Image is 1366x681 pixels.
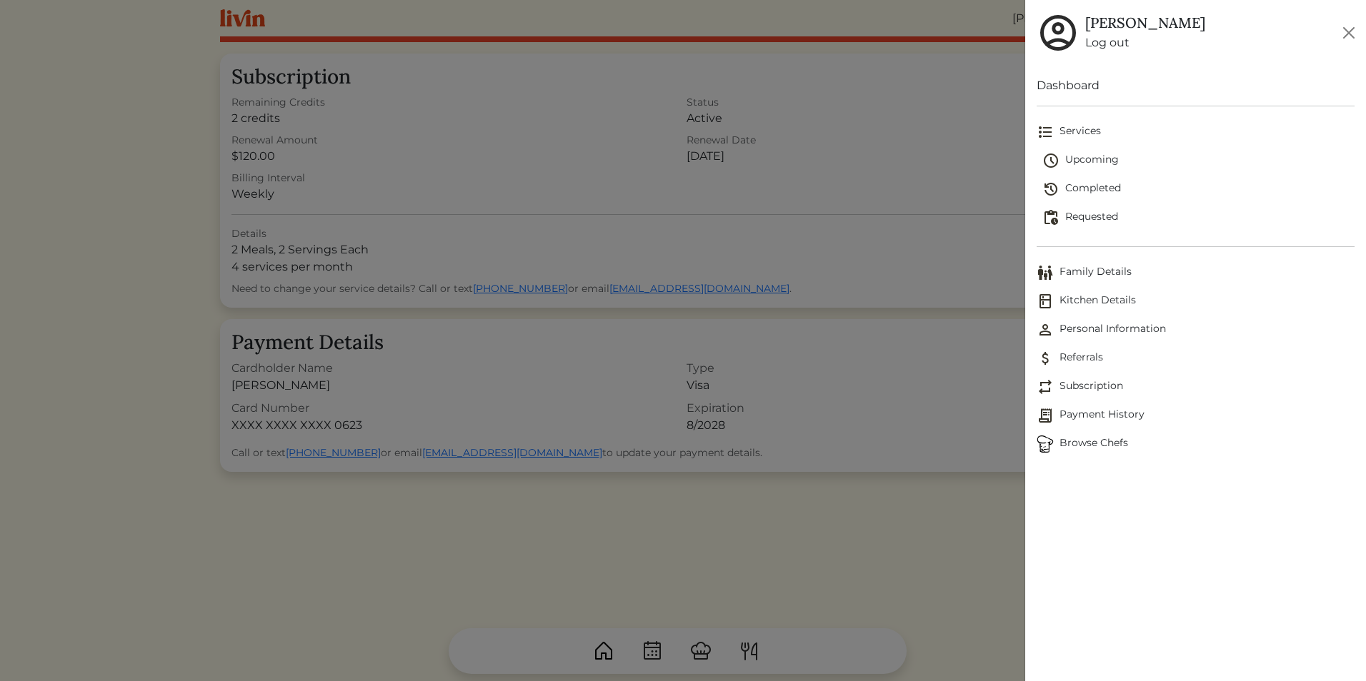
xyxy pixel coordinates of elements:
[1037,77,1355,94] a: Dashboard
[1037,435,1054,453] img: Browse Chefs
[1037,373,1355,401] a: SubscriptionSubscription
[1042,146,1355,175] a: Upcoming
[1042,209,1355,226] span: Requested
[1037,293,1054,310] img: Kitchen Details
[1037,123,1355,141] span: Services
[1042,203,1355,232] a: Requested
[1042,152,1060,169] img: schedule-fa401ccd6b27cf58db24c3bb5584b27dcd8bd24ae666a918e1c6b4ae8c451a22.svg
[1037,258,1355,287] a: Family DetailsFamily Details
[1085,14,1205,31] h5: [PERSON_NAME]
[1037,350,1054,367] img: Referrals
[1037,407,1355,424] span: Payment History
[1037,264,1054,281] img: Family Details
[1037,264,1355,281] span: Family Details
[1037,118,1355,146] a: Services
[1037,430,1355,458] a: ChefsBrowse Chefs
[1037,344,1355,373] a: ReferralsReferrals
[1337,21,1360,44] button: Close
[1037,321,1355,338] span: Personal Information
[1037,287,1355,316] a: Kitchen DetailsKitchen Details
[1042,181,1355,198] span: Completed
[1037,11,1080,54] img: user_account-e6e16d2ec92f44fc35f99ef0dc9cddf60790bfa021a6ecb1c896eb5d2907b31c.svg
[1042,175,1355,203] a: Completed
[1042,181,1060,198] img: history-2b446bceb7e0f53b931186bf4c1776ac458fe31ad3b688388ec82af02103cd45.svg
[1037,378,1054,395] img: Subscription
[1037,293,1355,310] span: Kitchen Details
[1037,123,1054,141] img: format_list_bulleted-ebc7f0161ee23162107b508e562e81cd567eeab2455044221954b09d19068e74.svg
[1037,435,1355,453] span: Browse Chefs
[1085,34,1205,51] a: Log out
[1037,316,1355,344] a: Personal InformationPersonal Information
[1042,152,1355,169] span: Upcoming
[1037,321,1054,338] img: Personal Information
[1037,378,1355,395] span: Subscription
[1037,407,1054,424] img: Payment History
[1037,401,1355,430] a: Payment HistoryPayment History
[1037,350,1355,367] span: Referrals
[1042,209,1060,226] img: pending_actions-fd19ce2ea80609cc4d7bbea353f93e2f363e46d0f816104e4e0650fdd7f915cf.svg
